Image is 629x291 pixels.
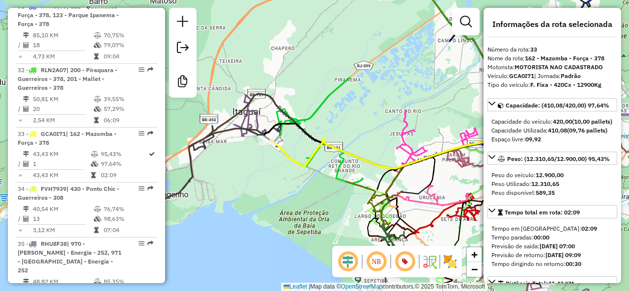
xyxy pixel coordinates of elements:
span: Capacidade: (410,08/420,00) 97,64% [506,102,609,109]
div: Tempo dirigindo no retorno: [491,260,613,268]
span: Ocultar deslocamento [336,250,360,273]
i: Distância Total [23,206,29,212]
span: 32 - [18,66,117,91]
strong: [DATE] 07:00 [540,242,575,250]
strong: MOTORISTA NAO CADASTRADO [515,63,603,71]
div: Peso disponível: [491,188,613,197]
td: 76,74% [103,204,153,214]
a: Exportar sessão [173,38,193,60]
strong: Padrão [561,72,581,79]
strong: 12.310,65 [531,180,559,187]
strong: 33 [530,46,537,53]
td: 85,10 KM [32,30,93,40]
strong: 589,35 [536,189,555,196]
a: Distância Total:43,43 KM [487,276,617,290]
a: Zoom out [467,262,482,277]
span: | 200 - Piraquara - Guerreiros - 378, 201 - Mallet - Guerreiros - 378 [18,66,117,91]
i: % de utilização do peso [94,206,101,212]
td: / [18,214,23,224]
div: Distância Total: [498,279,574,288]
em: Opções [139,67,144,73]
div: Peso Utilizado: [491,180,613,188]
div: Nome da rota: [487,54,617,63]
td: = [18,115,23,125]
i: % de utilização da cubagem [94,106,101,112]
span: RHU8F38 [41,240,67,247]
td: 07:04 [103,225,153,235]
span: RLN2A07 [41,66,66,74]
a: Capacidade: (410,08/420,00) 97,64% [487,98,617,111]
td: 48,82 KM [32,277,93,287]
span: | 430 - Ponto Chic - Guerreiros - 308 [18,185,119,201]
div: Tipo do veículo: [487,80,617,89]
span: | 162 - Mazomba - Força - 378 [18,130,116,146]
div: Tempo paradas: [491,233,613,242]
div: Capacidade: (410,08/420,00) 97,64% [487,113,617,148]
a: Leaflet [284,283,307,290]
a: Exibir filtros [456,12,476,31]
td: = [18,225,23,235]
strong: (10,00 pallets) [572,118,612,125]
td: 85,35% [103,277,153,287]
span: − [471,263,478,275]
i: % de utilização do peso [94,96,101,102]
div: Map data © contributors,© 2025 TomTom, Microsoft [281,283,487,291]
img: Fluxo de ruas [422,254,437,269]
strong: 12.900,00 [536,171,564,179]
td: 13 [32,214,93,224]
span: 34 - [18,185,119,201]
div: Peso: (12.310,65/12.900,00) 95,43% [487,167,617,201]
td: 4,73 KM [32,52,93,61]
td: 06:09 [103,115,153,125]
td: 50,81 KM [32,94,93,104]
span: | Jornada: [534,72,581,79]
i: Rota otimizada [149,151,155,157]
strong: 162 - Mazomba - Força - 378 [525,54,604,62]
td: 40,54 KM [32,204,93,214]
td: = [18,52,23,61]
em: Rota exportada [147,67,153,73]
strong: [DATE] 09:09 [545,251,581,259]
i: Distância Total [23,96,29,102]
span: + [471,248,478,261]
i: % de utilização da cubagem [94,216,101,222]
i: % de utilização do peso [94,279,101,285]
td: 98,63% [103,214,153,224]
i: Total de Atividades [23,216,29,222]
div: Tempo total em rota: 02:09 [487,220,617,272]
span: | 970 - [PERSON_NAME] - Energia - 252, 971 - [GEOGRAPHIC_DATA] - Energia - 252 [18,240,121,274]
a: OpenStreetMap [341,283,383,290]
td: 70,75% [103,30,153,40]
span: | [309,283,310,290]
span: Exibir número da rota [393,250,417,273]
strong: 00:00 [534,234,549,241]
span: RYM3I98 [41,2,66,10]
em: Opções [139,240,144,246]
div: Capacidade Utilizada: [491,126,613,135]
span: Peso: (12.310,65/12.900,00) 95,43% [507,155,610,162]
td: 43,43 KM [32,170,90,180]
span: GCA0I71 [41,130,66,137]
a: Zoom in [467,247,482,262]
div: Previsão de saída: [491,242,613,251]
em: Opções [139,185,144,191]
i: Tempo total em rota [91,172,96,178]
td: / [18,40,23,50]
strong: 00:30 [566,260,581,267]
td: 43,43 KM [32,149,90,159]
h4: Informações da rota selecionada [487,20,617,29]
td: 02:09 [100,170,148,180]
span: | 122 - Queimados - Força - 378, 123 - Parque Ipanema - Força - 378 [18,2,121,27]
i: Total de Atividades [23,42,29,48]
i: Distância Total [23,151,29,157]
td: 79,07% [103,40,153,50]
strong: 09,92 [525,135,541,143]
td: 1 [32,159,90,169]
td: = [18,170,23,180]
td: 09:04 [103,52,153,61]
i: Distância Total [23,32,29,38]
td: 39,55% [103,94,153,104]
em: Rota exportada [147,131,153,136]
i: Tempo total em rota [94,53,99,59]
td: 3,12 KM [32,225,93,235]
